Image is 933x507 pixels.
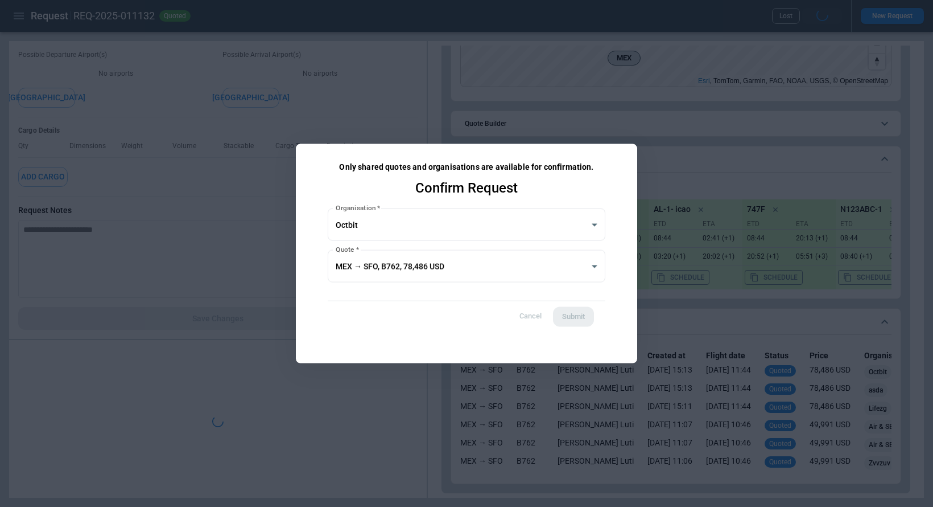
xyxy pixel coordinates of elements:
[339,162,593,172] h6: Only shared quotes and organisations are available for confirmation.
[336,245,359,255] label: Quote
[328,250,605,283] div: MEX → SFO, B762, 78,486 USD
[328,208,605,241] div: Octbit
[415,181,518,195] p: Confirm Request
[336,203,380,213] label: Organisation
